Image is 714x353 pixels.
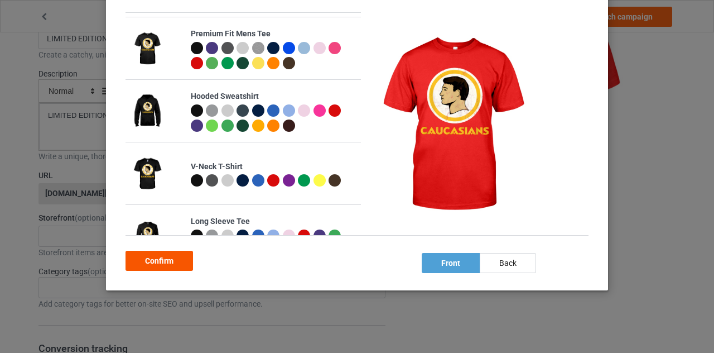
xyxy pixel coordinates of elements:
[126,251,193,271] div: Confirm
[191,161,355,173] div: V-Neck T-Shirt
[191,216,355,227] div: Long Sleeve Tee
[191,28,355,40] div: Premium Fit Mens Tee
[422,253,480,273] div: front
[191,91,355,102] div: Hooded Sweatshirt
[252,42,264,54] img: heather_texture.png
[480,253,536,273] div: back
